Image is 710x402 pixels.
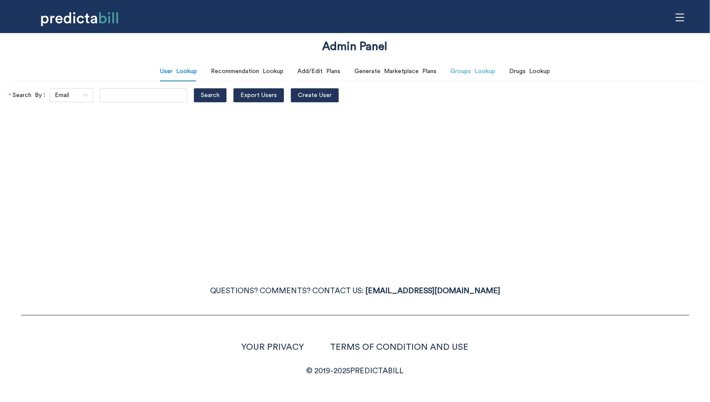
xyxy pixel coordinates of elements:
h1: Admin Panel [323,39,388,55]
button: Export Users [233,88,284,102]
span: menu [672,9,688,26]
div: Groups Lookup [450,67,495,76]
div: Add/Edit Plans [297,67,340,76]
div: Drugs Lookup [509,67,550,76]
a: TERMS OF CONDITION AND USE [330,343,469,352]
label: Search By [9,88,50,102]
button: Create User [291,88,339,102]
button: Search [194,88,227,102]
a: YOUR PRIVACY [242,343,304,352]
span: Create User [298,90,332,100]
a: [EMAIL_ADDRESS][DOMAIN_NAME] [365,287,500,295]
span: Email [55,89,88,102]
div: User Lookup [160,67,197,76]
p: © 2019- 2025 PREDICTABILL [21,365,689,378]
p: QUESTIONS? COMMENTS? CONTACT US: [21,285,689,298]
div: Recommendation Lookup [211,67,283,76]
span: Search [201,90,220,100]
span: Export Users [240,90,277,100]
div: Generate Marketplace Plans [354,67,437,76]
